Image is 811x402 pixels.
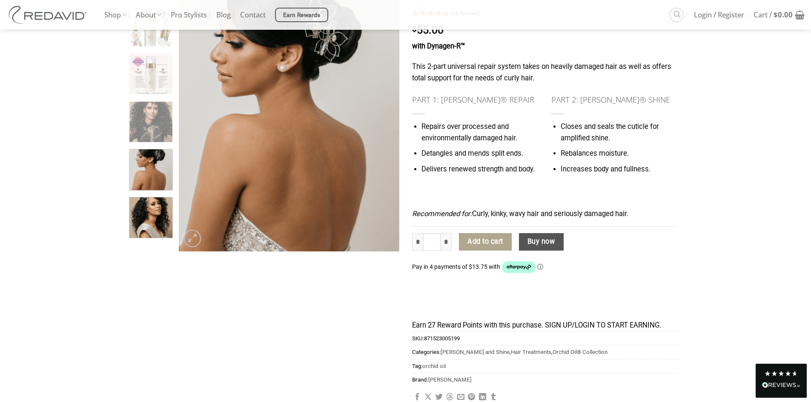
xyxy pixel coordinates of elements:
[412,61,678,84] p: This 2-part universal repair system takes on heavily damaged hair as well as offers total support...
[561,164,678,175] li: Increases body and fullness.
[421,148,539,160] li: Detangles and mends split ends.
[441,349,510,355] a: [PERSON_NAME] and Shine
[774,10,793,20] bdi: 0.00
[553,349,608,355] a: Orchid Oil® Collection
[412,288,678,298] iframe: Secure payment input frame
[457,393,464,402] a: Email to a Friend
[694,4,744,26] span: Login / Register
[537,263,543,270] a: Information - Opens a dialog
[561,148,678,160] li: Rebalances moisture.
[446,393,453,402] a: Share on Threads
[490,393,497,402] a: Share on Tumblr
[762,380,800,391] div: Read All Reviews
[412,263,502,270] span: Pay in 4 payments of $13.75 with
[519,233,564,251] button: Buy now
[762,382,800,388] img: REVIEWS.io
[412,345,678,359] span: Categories: , ,
[424,393,432,402] a: Share on X
[412,93,539,106] h4: PART 1: [PERSON_NAME]® REPAIR
[756,364,807,398] div: Read All Reviews
[412,359,678,373] span: Tag:
[412,320,678,331] div: Earn 27 Reward Points with this purchase. SIGN UP/LOGIN TO START EARNING.
[551,93,678,106] h4: PART 2: [PERSON_NAME]® SHINE
[754,4,793,26] span: Cart /
[275,8,328,22] a: Earn Rewards
[412,25,417,33] span: $
[412,41,678,227] div: Curly, kinky, wavy hair and seriously damaged hair.
[423,233,441,251] input: Product quantity
[468,393,475,402] a: Pin on Pinterest
[421,164,539,175] li: Delivers renewed strength and body.
[412,210,472,218] em: Recommended for:
[412,373,678,386] span: Brand:
[764,370,798,377] div: 4.8 Stars
[561,121,678,144] li: Closes and seals the cuticle for amplified shine.
[479,393,486,402] a: Share on LinkedIn
[6,6,92,24] img: REDAVID Salon Products | United States
[421,121,539,144] li: Repairs over processed and environmentally damaged hair.
[414,393,421,402] a: Share on Facebook
[459,233,512,251] button: Add to cart
[424,335,460,342] span: 871523005199
[774,10,778,20] span: $
[422,363,446,369] a: orchid oil
[511,349,551,355] a: Hair Treatments
[428,376,472,383] a: [PERSON_NAME]
[412,42,465,50] strong: with Dynagen-R™
[436,393,443,402] a: Share on Twitter
[412,331,678,345] span: SKU:
[283,11,321,20] span: Earn Rewards
[670,8,684,22] a: Search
